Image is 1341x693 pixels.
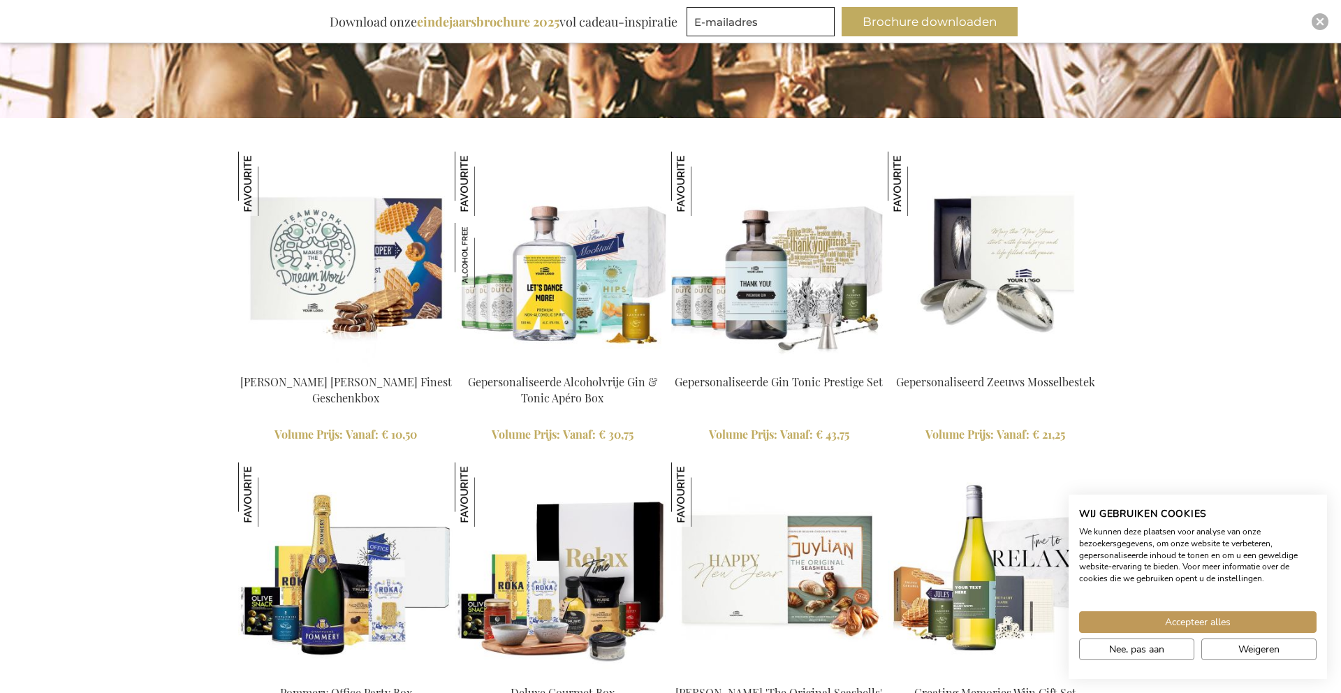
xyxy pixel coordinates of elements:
span: € 30,75 [599,427,633,442]
button: Pas cookie voorkeuren aan [1079,639,1194,660]
a: Gepersonaliseerde Alcoholvrije Gin & Tonic Apéro Box [468,374,657,405]
img: Gepersonaliseerde Alcoholvrije Gin & Tonic Apéro Box [455,152,670,367]
img: Deluxe Gourmet Box [455,462,519,527]
b: eindejaarsbrochure 2025 [417,13,559,30]
img: Pommery Office Party Box [238,462,302,527]
img: Jules Destrooper Jules' Finest Gift Box [238,152,453,367]
a: [PERSON_NAME] [PERSON_NAME] Finest Geschenkbox [240,374,452,405]
a: Pommery Office Party Box Pommery Office Party Box [238,668,453,681]
img: Guylian 'The Original Seashells' Pralines [671,462,886,678]
img: Pommery Office Party Box [238,462,453,678]
form: marketing offers and promotions [687,7,839,41]
img: ARCA-20055 [455,462,670,678]
div: Download onze vol cadeau-inspiratie [323,7,684,36]
span: Weigeren [1238,642,1280,657]
img: Personalised Gin Tonic Prestige Set [671,152,886,367]
a: Volume Prijs: Vanaf € 30,75 [455,427,670,443]
a: Personalised White Wine [888,668,1103,681]
span: € 10,50 [381,427,417,442]
span: Volume Prijs: [492,427,560,442]
button: Alle cookies weigeren [1201,639,1317,660]
a: Guylian 'The Original Seashells' Pralines Guylian 'The Original Seashells' Pralines [671,668,886,681]
a: Personalised Zeeland Mussel Cutlery Gepersonaliseerd Zeeuws Mosselbestek [888,357,1103,370]
a: Personalised Non-Alcholic Gin & Tonic Apéro Box Gepersonaliseerde Alcoholvrije Gin & Tonic Apéro ... [455,357,670,370]
a: Volume Prijs: Vanaf € 43,75 [671,427,886,443]
img: Personalised White Wine [888,462,1103,678]
button: Accepteer alle cookies [1079,611,1317,633]
img: Gepersonaliseerde Alcoholvrije Gin & Tonic Apéro Box [455,223,519,287]
h2: Wij gebruiken cookies [1079,508,1317,520]
span: Vanaf [780,427,813,442]
a: ARCA-20055 Deluxe Gourmet Box [455,668,670,681]
img: Guylian 'The Original Seashells' Pralines [671,462,735,527]
span: Volume Prijs: [925,427,994,442]
img: Gepersonaliseerde Gin Tonic Prestige Set [671,152,735,216]
a: Volume Prijs: Vanaf € 21,25 [888,427,1103,443]
img: Gepersonaliseerd Zeeuws Mosselbestek [888,152,952,216]
a: Personalised Gin Tonic Prestige Set Gepersonaliseerde Gin Tonic Prestige Set [671,357,886,370]
button: Brochure downloaden [842,7,1018,36]
a: Gepersonaliseerde Gin Tonic Prestige Set [675,374,883,389]
img: Personalised Zeeland Mussel Cutlery [888,152,1103,367]
a: Gepersonaliseerd Zeeuws Mosselbestek [896,374,1095,389]
span: Vanaf [997,427,1029,442]
span: Volume Prijs: [709,427,777,442]
p: We kunnen deze plaatsen voor analyse van onze bezoekersgegevens, om onze website te verbeteren, g... [1079,526,1317,585]
span: Nee, pas aan [1109,642,1164,657]
span: Accepteer alles [1165,615,1231,629]
span: Vanaf [346,427,379,442]
div: Close [1312,13,1328,30]
img: Close [1316,17,1324,26]
a: Volume Prijs: Vanaf € 10,50 [238,427,453,443]
input: E-mailadres [687,7,835,36]
img: Gepersonaliseerde Alcoholvrije Gin & Tonic Apéro Box [455,152,519,216]
span: Vanaf [563,427,596,442]
span: € 43,75 [816,427,849,442]
span: € 21,25 [1032,427,1065,442]
a: Jules Destrooper Jules' Finest Gift Box Jules Destrooper Jules' Finest Geschenkbox [238,357,453,370]
span: Volume Prijs: [274,427,343,442]
img: Jules Destrooper Jules' Finest Geschenkbox [238,152,302,216]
